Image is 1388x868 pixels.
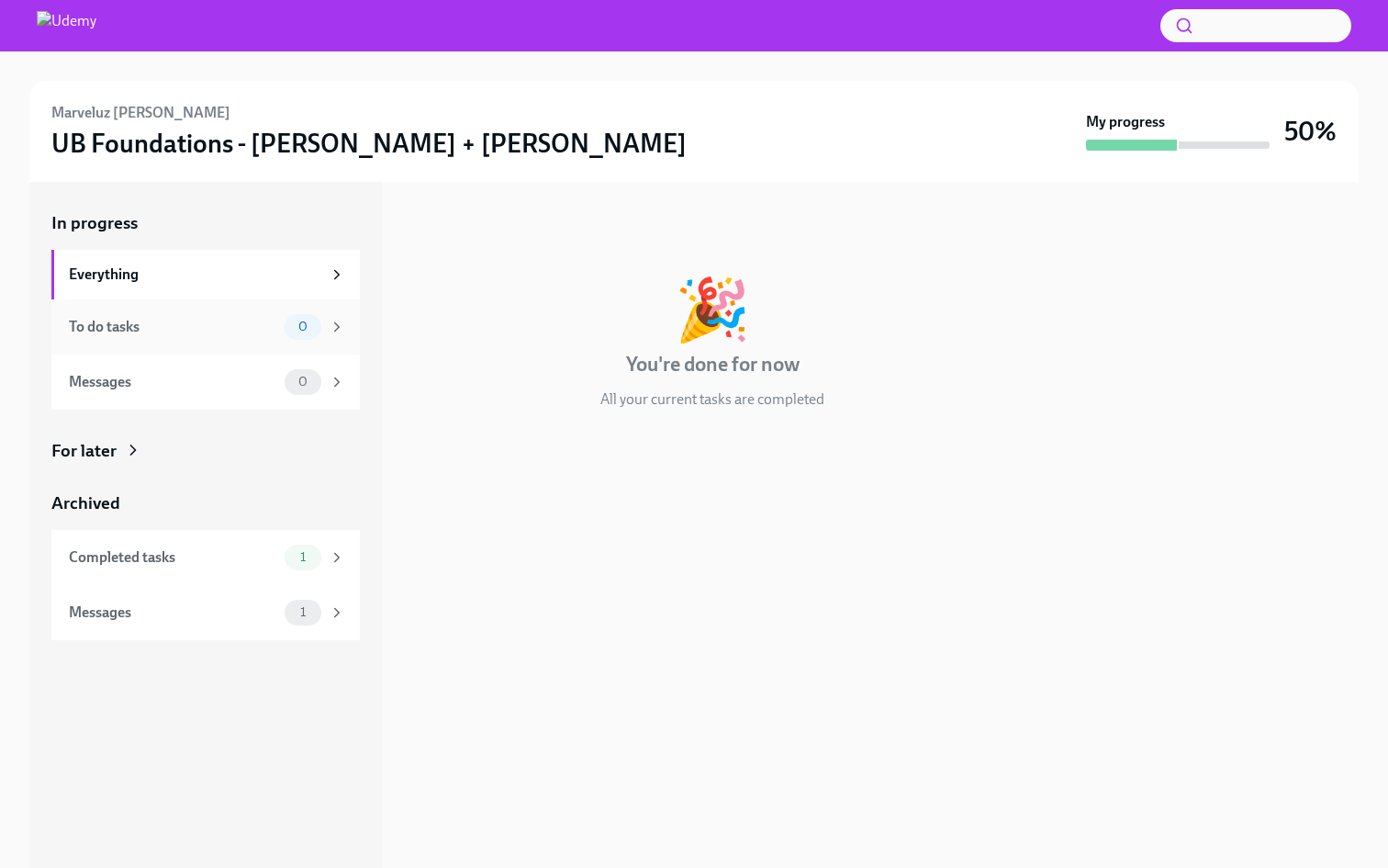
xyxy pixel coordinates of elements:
[1284,115,1337,148] h3: 50%
[51,355,360,410] a: Messages0
[51,439,360,463] a: For later
[675,279,750,340] div: 🎉
[1086,112,1165,132] strong: My progress
[69,265,321,285] div: Everything
[289,550,317,564] span: 1
[69,603,277,623] div: Messages
[51,299,360,355] a: To do tasks0
[69,372,277,392] div: Messages
[69,317,277,337] div: To do tasks
[51,103,230,123] h6: Marveluz [PERSON_NAME]
[51,211,360,235] a: In progress
[69,547,277,568] div: Completed tasks
[287,375,319,389] span: 0
[600,389,824,410] p: All your current tasks are completed
[289,605,317,619] span: 1
[626,351,800,378] h4: You're done for now
[404,211,490,235] div: In progress
[51,127,687,160] h3: UB Foundations - [PERSON_NAME] + [PERSON_NAME]
[51,530,360,585] a: Completed tasks1
[287,320,319,333] span: 0
[51,250,360,299] a: Everything
[51,491,360,515] a: Archived
[51,585,360,640] a: Messages1
[51,439,117,463] div: For later
[37,11,96,40] img: Udemy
